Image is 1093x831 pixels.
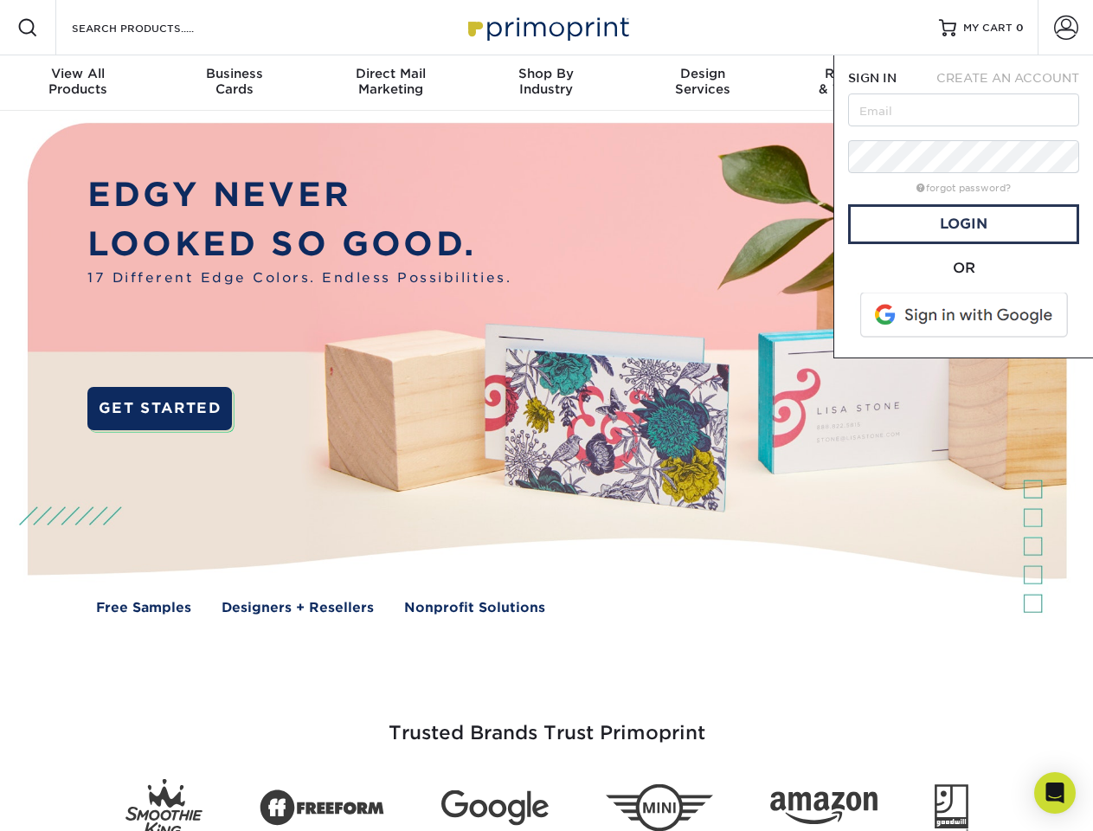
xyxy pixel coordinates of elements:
span: 17 Different Edge Colors. Endless Possibilities. [87,268,511,288]
a: forgot password? [916,183,1011,194]
a: Nonprofit Solutions [404,598,545,618]
a: BusinessCards [156,55,312,111]
span: Business [156,66,312,81]
span: MY CART [963,21,1013,35]
img: Amazon [770,792,878,825]
a: Designers + Resellers [222,598,374,618]
span: 0 [1016,22,1024,34]
div: OR [848,258,1079,279]
span: Resources [781,66,936,81]
div: Open Intercom Messenger [1034,772,1076,814]
div: Industry [468,66,624,97]
span: SIGN IN [848,71,897,85]
div: Cards [156,66,312,97]
img: Google [441,790,549,826]
div: Marketing [312,66,468,97]
iframe: Google Customer Reviews [4,778,147,825]
span: CREATE AN ACCOUNT [936,71,1079,85]
img: Primoprint [460,9,633,46]
div: Services [625,66,781,97]
a: GET STARTED [87,387,232,430]
a: DesignServices [625,55,781,111]
span: Direct Mail [312,66,468,81]
p: EDGY NEVER [87,171,511,220]
a: Resources& Templates [781,55,936,111]
div: & Templates [781,66,936,97]
input: Email [848,93,1079,126]
p: LOOKED SO GOOD. [87,220,511,269]
a: Free Samples [96,598,191,618]
input: SEARCH PRODUCTS..... [70,17,239,38]
span: Design [625,66,781,81]
a: Login [848,204,1079,244]
img: Goodwill [935,784,968,831]
a: Shop ByIndustry [468,55,624,111]
span: Shop By [468,66,624,81]
a: Direct MailMarketing [312,55,468,111]
h3: Trusted Brands Trust Primoprint [41,680,1053,765]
